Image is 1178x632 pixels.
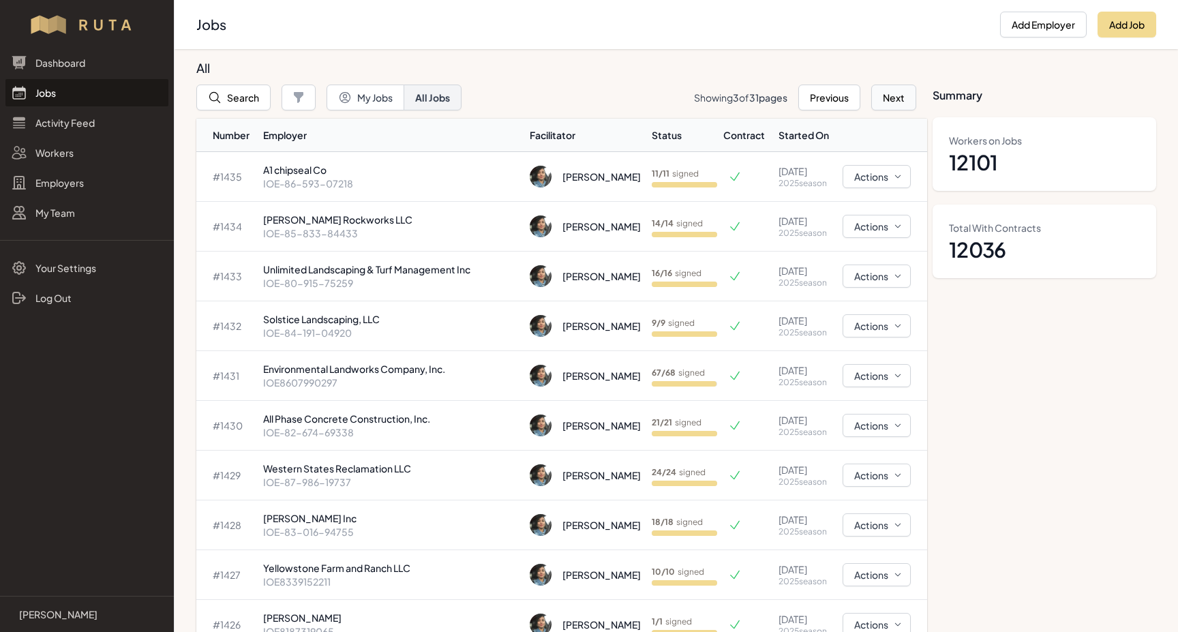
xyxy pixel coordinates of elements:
[779,562,829,576] p: [DATE]
[263,276,519,290] p: IOE-80-915-75259
[11,607,163,621] a: [PERSON_NAME]
[652,168,699,179] p: signed
[258,119,524,152] th: Employer
[779,413,829,427] p: [DATE]
[263,575,519,588] p: IOE8339152211
[263,312,519,326] p: Solstice Landscaping, LLC
[646,119,723,152] th: Status
[562,170,641,183] div: [PERSON_NAME]
[562,518,641,532] div: [PERSON_NAME]
[779,513,829,526] p: [DATE]
[779,178,829,189] p: 2025 season
[562,220,641,233] div: [PERSON_NAME]
[263,511,519,525] p: [PERSON_NAME] Inc
[798,85,860,110] button: Previous
[5,139,168,166] a: Workers
[5,199,168,226] a: My Team
[843,364,911,387] button: Actions
[652,168,669,179] b: 11 / 11
[652,268,701,279] p: signed
[263,177,519,190] p: IOE-86-593-07218
[327,85,404,110] button: My Jobs
[779,228,829,239] p: 2025 season
[5,49,168,76] a: Dashboard
[779,526,829,537] p: 2025 season
[652,268,672,278] b: 16 / 16
[779,427,829,438] p: 2025 season
[779,576,829,587] p: 2025 season
[733,91,739,104] span: 3
[652,616,692,627] p: signed
[652,318,695,329] p: signed
[652,517,703,528] p: signed
[779,477,829,487] p: 2025 season
[263,525,519,539] p: IOE-83-016-94755
[562,468,641,482] div: [PERSON_NAME]
[29,14,145,35] img: Workflow
[5,79,168,106] a: Jobs
[5,254,168,282] a: Your Settings
[263,376,519,389] p: IOE8607990297
[5,169,168,196] a: Employers
[779,277,829,288] p: 2025 season
[196,152,258,202] td: # 1435
[694,85,916,110] nav: Pagination
[652,218,703,229] p: signed
[779,214,829,228] p: [DATE]
[562,369,641,382] div: [PERSON_NAME]
[263,262,519,276] p: Unlimited Landscaping & Turf Management Inc
[562,419,641,432] div: [PERSON_NAME]
[652,467,676,477] b: 24 / 24
[652,367,705,378] p: signed
[263,425,519,439] p: IOE-82-674-69338
[779,314,829,327] p: [DATE]
[779,363,829,377] p: [DATE]
[652,567,675,577] b: 10 / 10
[652,517,674,527] b: 18 / 18
[779,264,829,277] p: [DATE]
[562,618,641,631] div: [PERSON_NAME]
[949,237,1140,262] dd: 12036
[652,367,676,378] b: 67 / 68
[196,15,989,34] h2: Jobs
[652,616,663,627] b: 1 / 1
[196,500,258,550] td: # 1428
[524,119,646,152] th: Facilitator
[404,85,462,110] button: All Jobs
[652,467,706,478] p: signed
[843,265,911,288] button: Actions
[652,567,704,577] p: signed
[779,463,829,477] p: [DATE]
[949,134,1140,147] dt: Workers on Jobs
[779,612,829,626] p: [DATE]
[196,85,271,110] button: Search
[5,284,168,312] a: Log Out
[949,150,1140,175] dd: 12101
[263,163,519,177] p: A1 chipseal Co
[196,202,258,252] td: # 1434
[263,462,519,475] p: Western States Reclamation LLC
[263,362,519,376] p: Environmental Landworks Company, Inc.
[723,119,773,152] th: Contract
[562,269,641,283] div: [PERSON_NAME]
[779,164,829,178] p: [DATE]
[1098,12,1156,37] button: Add Job
[196,351,258,401] td: # 1431
[773,119,834,152] th: Started On
[652,218,674,228] b: 14 / 14
[263,326,519,340] p: IOE-84-191-04920
[196,119,258,152] th: Number
[843,464,911,487] button: Actions
[652,318,665,328] b: 9 / 9
[779,377,829,388] p: 2025 season
[196,401,258,451] td: # 1430
[933,60,1156,104] h3: Summary
[562,568,641,582] div: [PERSON_NAME]
[263,412,519,425] p: All Phase Concrete Construction, Inc.
[749,91,787,104] span: 31 pages
[263,213,519,226] p: [PERSON_NAME] Rockworks LLC
[263,475,519,489] p: IOE-87-986-19737
[263,561,519,575] p: Yellowstone Farm and Ranch LLC
[694,91,787,104] p: Showing of
[196,301,258,351] td: # 1432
